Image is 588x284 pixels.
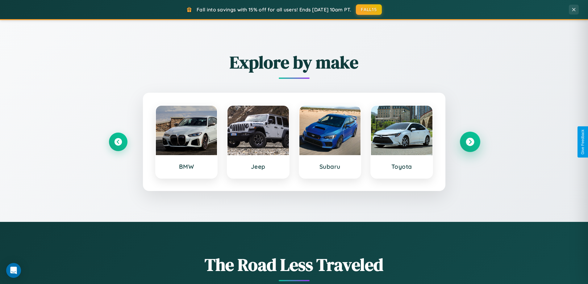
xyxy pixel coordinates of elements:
h3: Jeep [234,163,283,170]
h3: Subaru [306,163,355,170]
div: Give Feedback [581,129,585,155]
h3: Toyota [377,163,426,170]
h1: The Road Less Traveled [109,253,479,277]
div: Open Intercom Messenger [6,263,21,278]
span: Fall into savings with 15% off for all users! Ends [DATE] 10am PT. [197,6,351,13]
h3: BMW [162,163,211,170]
button: FALL15 [356,4,382,15]
h2: Explore by make [109,50,479,74]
